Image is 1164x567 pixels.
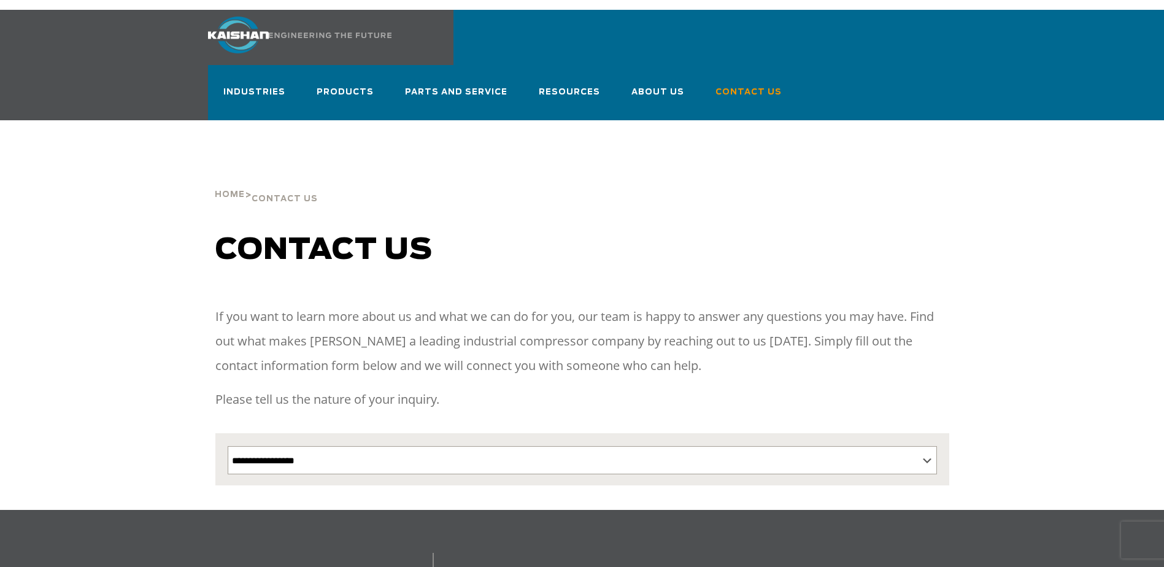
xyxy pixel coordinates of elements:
[631,76,685,120] a: About Us
[715,76,782,118] a: Contact Us
[223,85,286,102] span: Industries
[215,191,245,199] span: Home
[215,163,318,209] div: >
[252,195,318,203] span: Contact Us
[215,304,949,378] p: If you want to learn more about us and what we can do for you, our team is happy to answer any qu...
[317,85,374,102] span: Products
[215,188,245,199] a: Home
[631,85,685,102] span: About Us
[215,236,433,265] span: Contact us
[405,76,508,120] a: Parts and Service
[215,387,949,412] p: Please tell us the nature of your inquiry.
[317,76,374,120] a: Products
[208,17,269,53] img: kaishan logo
[715,85,782,99] span: Contact Us
[208,10,425,65] a: Kaishan USA
[405,85,508,102] span: Parts and Service
[223,76,286,120] a: Industries
[539,76,601,120] a: Resources
[269,33,391,38] img: Engineering the future
[539,85,601,102] span: Resources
